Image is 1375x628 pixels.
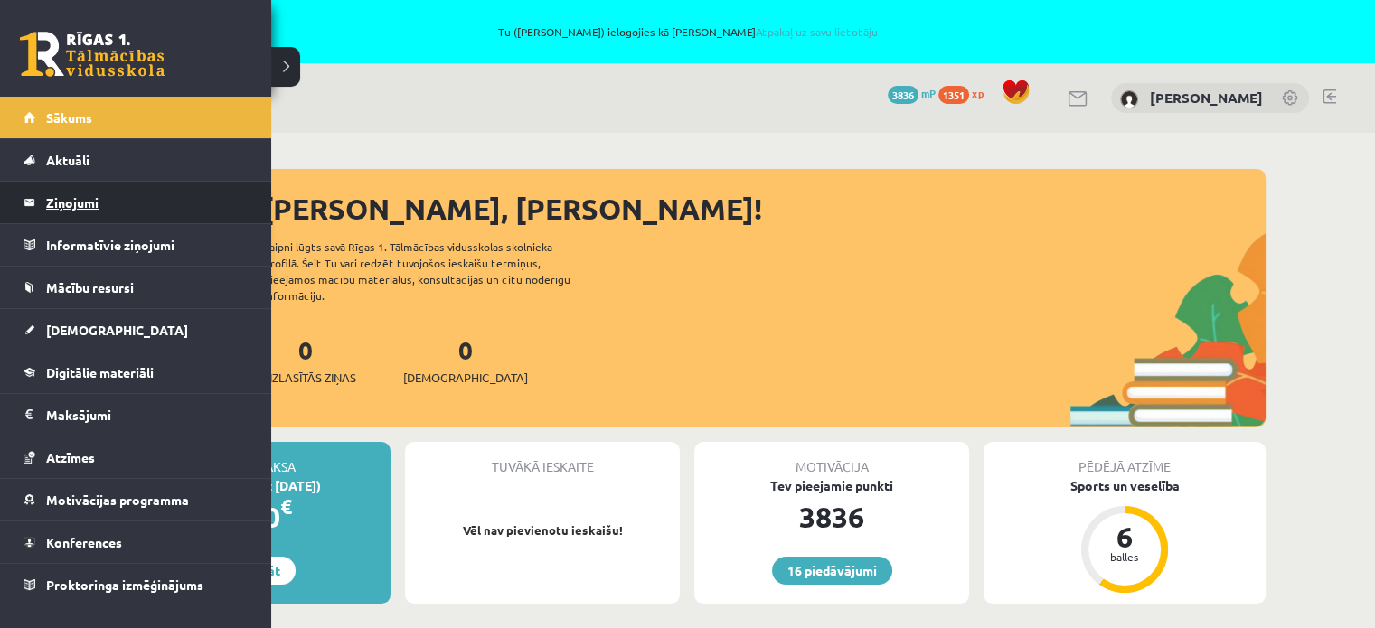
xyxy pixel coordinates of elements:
div: Laipni lūgts savā Rīgas 1. Tālmācības vidusskolas skolnieka profilā. Šeit Tu vari redzēt tuvojošo... [264,239,602,304]
span: [DEMOGRAPHIC_DATA] [46,322,188,338]
span: [DEMOGRAPHIC_DATA] [403,369,528,387]
a: Digitālie materiāli [24,351,249,393]
div: Motivācija [694,442,969,476]
legend: Maksājumi [46,394,249,436]
a: 0Neizlasītās ziņas [255,333,356,387]
img: Amanda Lorberga [1120,90,1138,108]
span: Digitālie materiāli [46,364,154,380]
span: Atzīmes [46,449,95,465]
span: € [280,493,292,520]
span: xp [972,86,984,100]
a: [DEMOGRAPHIC_DATA] [24,309,249,351]
a: Aktuāli [24,139,249,181]
div: Pēdējā atzīme [984,442,1266,476]
a: 1351 xp [938,86,993,100]
legend: Ziņojumi [46,182,249,223]
span: Konferences [46,534,122,550]
span: Mācību resursi [46,279,134,295]
a: Atpakaļ uz savu lietotāju [756,24,878,39]
a: 16 piedāvājumi [772,557,892,585]
span: Aktuāli [46,152,89,168]
span: Proktoringa izmēģinājums [46,576,203,593]
a: [PERSON_NAME] [1150,89,1263,107]
a: Sports un veselība 6 balles [984,476,1266,595]
span: 3836 [888,86,918,104]
span: mP [921,86,936,100]
span: Tu ([PERSON_NAME]) ielogojies kā [PERSON_NAME] [137,26,1238,37]
div: Sports un veselība [984,476,1266,495]
span: 1351 [938,86,969,104]
a: Motivācijas programma [24,479,249,520]
div: [PERSON_NAME], [PERSON_NAME]! [262,187,1266,230]
a: Maksājumi [24,394,249,436]
a: Ziņojumi [24,182,249,223]
a: Rīgas 1. Tālmācības vidusskola [20,32,165,77]
div: balles [1097,551,1152,562]
p: Vēl nav pievienotu ieskaišu! [414,521,671,539]
a: 0[DEMOGRAPHIC_DATA] [403,333,528,387]
span: Motivācijas programma [46,492,189,508]
a: Proktoringa izmēģinājums [24,564,249,605]
div: 3836 [694,495,969,539]
legend: Informatīvie ziņojumi [46,224,249,266]
span: Sākums [46,109,92,126]
span: Neizlasītās ziņas [255,369,356,387]
a: Konferences [24,521,249,563]
a: Atzīmes [24,436,249,478]
a: 3836 mP [888,86,936,100]
a: Mācību resursi [24,267,249,308]
div: 6 [1097,522,1152,551]
div: Tev pieejamie punkti [694,476,969,495]
div: Tuvākā ieskaite [405,442,680,476]
a: Informatīvie ziņojumi [24,224,249,266]
a: Sākums [24,97,249,138]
